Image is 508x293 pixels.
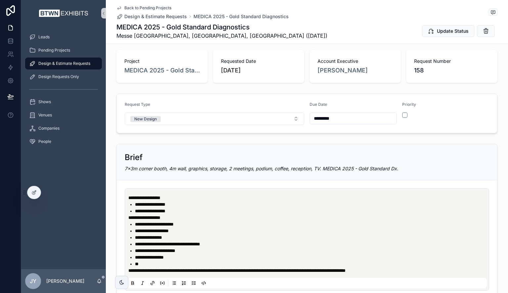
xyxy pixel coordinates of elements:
[422,25,474,37] button: Update Status
[134,116,157,122] div: New Design
[317,66,368,75] a: [PERSON_NAME]
[25,136,102,147] a: People
[125,102,150,107] span: Request Type
[30,277,36,285] span: JY
[25,122,102,134] a: Companies
[221,58,296,64] span: Requested Date
[46,278,84,284] p: [PERSON_NAME]
[437,28,469,34] span: Update Status
[221,66,241,75] p: [DATE]
[125,112,304,125] button: Select Button
[38,61,90,66] span: Design & Estimate Requests
[402,102,416,107] span: Priority
[414,58,489,64] span: Request Number
[25,96,102,108] a: Shows
[124,66,200,75] a: MEDICA 2025 - Gold Standard Diagnostics
[414,66,489,75] span: 158
[38,34,50,40] span: Leads
[124,5,171,11] span: Back to Pending Projects
[25,31,102,43] a: Leads
[125,166,398,171] em: 7x3m corner booth, 4m wall, graphics, storage, 2 meetings, podium, coffee, reception, TV. MEDICA ...
[125,152,143,163] h2: Brief
[116,5,171,11] a: Back to Pending Projects
[25,109,102,121] a: Venues
[25,44,102,56] a: Pending Projects
[124,13,187,20] span: Design & Estimate Requests
[38,139,51,144] span: People
[116,22,327,32] h1: MEDICA 2025 - Gold Standard Diagnostics
[193,13,289,20] a: MEDICA 2025 - Gold Standard Diagnostics
[25,58,102,69] a: Design & Estimate Requests
[21,26,106,156] div: scrollable content
[38,112,52,118] span: Venues
[25,71,102,83] a: Design Requests Only
[37,8,90,19] img: App logo
[38,48,70,53] span: Pending Projects
[124,58,200,64] span: Project
[38,74,79,79] span: Design Requests Only
[310,102,327,107] span: Due Date
[38,99,51,105] span: Shows
[317,58,393,64] span: Account Executive
[130,115,161,122] button: Unselect NEW_DESIGN
[116,32,327,40] span: Messe [GEOGRAPHIC_DATA], [GEOGRAPHIC_DATA], [GEOGRAPHIC_DATA] ([DATE])
[116,13,187,20] a: Design & Estimate Requests
[38,126,60,131] span: Companies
